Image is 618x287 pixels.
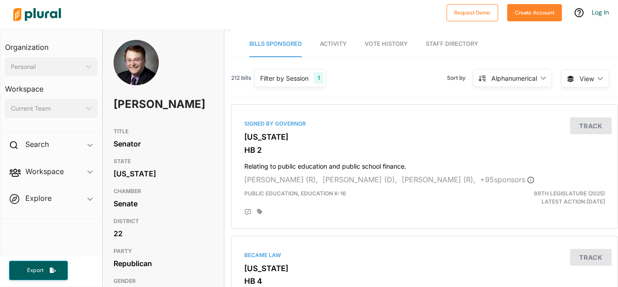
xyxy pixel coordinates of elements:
[507,7,562,17] a: Create Account
[249,31,302,57] a: Bills Sponsored
[323,175,397,184] span: [PERSON_NAME] (D),
[25,139,49,149] h2: Search
[320,40,347,47] span: Activity
[580,74,594,83] span: View
[534,190,605,197] span: 89th Legislature (2025)
[11,104,82,113] div: Current Team
[114,91,173,118] h1: [PERSON_NAME]
[114,257,213,270] div: Republican
[114,246,213,257] h3: PARTY
[114,186,213,197] h3: CHAMBER
[231,74,251,82] span: 212 bills
[402,175,475,184] span: [PERSON_NAME] (R),
[244,132,605,141] h3: [US_STATE]
[257,209,262,215] div: Add tags
[244,158,605,170] h4: Relating to public education and public school finance.
[9,261,68,280] button: Export
[5,76,97,96] h3: Workspace
[244,251,605,259] div: Became Law
[114,216,213,227] h3: DISTRICT
[244,209,252,216] div: Add Position Statement
[570,249,612,266] button: Track
[365,31,408,57] a: Vote History
[114,227,213,240] div: 22
[426,31,478,57] a: Staff Directory
[114,126,213,137] h3: TITLE
[487,190,612,206] div: Latest Action: [DATE]
[507,4,562,21] button: Create Account
[244,264,605,273] h3: [US_STATE]
[11,62,82,72] div: Personal
[570,117,612,134] button: Track
[244,175,318,184] span: [PERSON_NAME] (R),
[5,34,97,54] h3: Organization
[114,167,213,180] div: [US_STATE]
[114,137,213,151] div: Senator
[21,267,50,274] span: Export
[244,277,605,286] h3: HB 4
[365,40,408,47] span: Vote History
[320,31,347,57] a: Activity
[114,156,213,167] h3: STATE
[114,40,159,100] img: Headshot of Brian Birdwell
[244,190,346,197] span: Public Education, Education K-16
[114,197,213,210] div: Senate
[244,120,605,128] div: Signed by Governor
[249,40,302,47] span: Bills Sponsored
[314,72,323,84] div: 1
[114,276,213,287] h3: GENDER
[491,73,537,83] div: Alphanumerical
[447,4,498,21] button: Request Demo
[447,7,498,17] a: Request Demo
[447,74,473,82] span: Sort by
[480,175,534,184] span: + 95 sponsor s
[260,73,309,83] div: Filter by Session
[244,146,605,155] h3: HB 2
[592,8,609,16] a: Log In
